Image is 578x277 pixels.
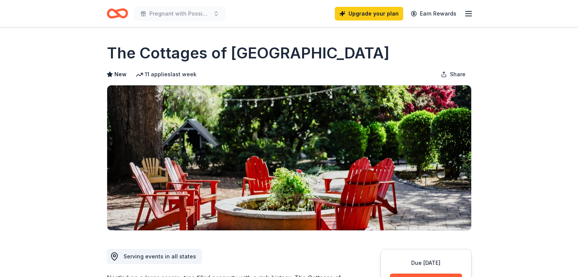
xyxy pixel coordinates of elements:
img: Image for The Cottages of Napa Valley [107,85,471,230]
h1: The Cottages of [GEOGRAPHIC_DATA] [107,42,390,64]
span: Serving events in all states [124,253,196,260]
a: Home [107,5,128,22]
a: Earn Rewards [406,7,461,20]
a: Upgrade your plan [335,7,403,20]
button: Share [435,67,472,82]
span: Pregnant with Possibilities 10 year Anniversary Gala [149,9,210,18]
button: Pregnant with Possibilities 10 year Anniversary Gala [134,6,225,21]
div: Due [DATE] [390,258,462,268]
span: Share [450,70,466,79]
div: 11 applies last week [136,70,196,79]
span: New [114,70,127,79]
